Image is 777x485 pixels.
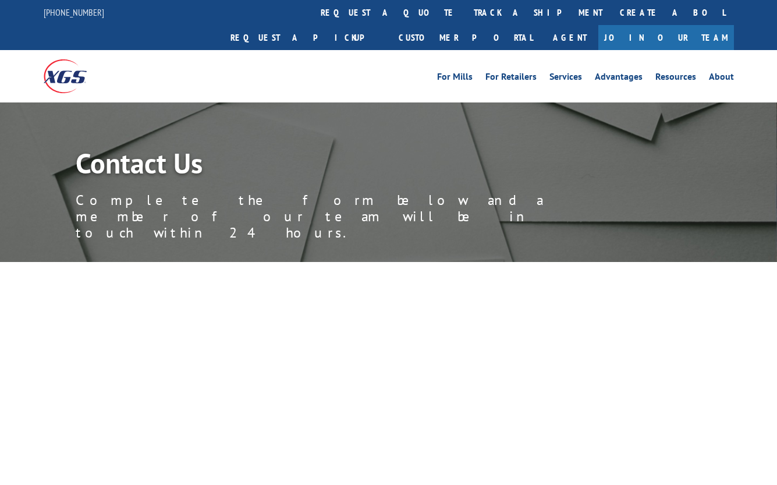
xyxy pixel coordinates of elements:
a: [PHONE_NUMBER] [44,6,104,18]
h1: Contact Us [76,149,599,183]
a: Resources [655,72,696,85]
a: Join Our Team [598,25,734,50]
a: Customer Portal [390,25,541,50]
a: About [709,72,734,85]
a: For Retailers [485,72,537,85]
a: Request a pickup [222,25,390,50]
p: Complete the form below and a member of our team will be in touch within 24 hours. [76,192,599,241]
a: Advantages [595,72,643,85]
a: Services [549,72,582,85]
a: Agent [541,25,598,50]
a: For Mills [437,72,473,85]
